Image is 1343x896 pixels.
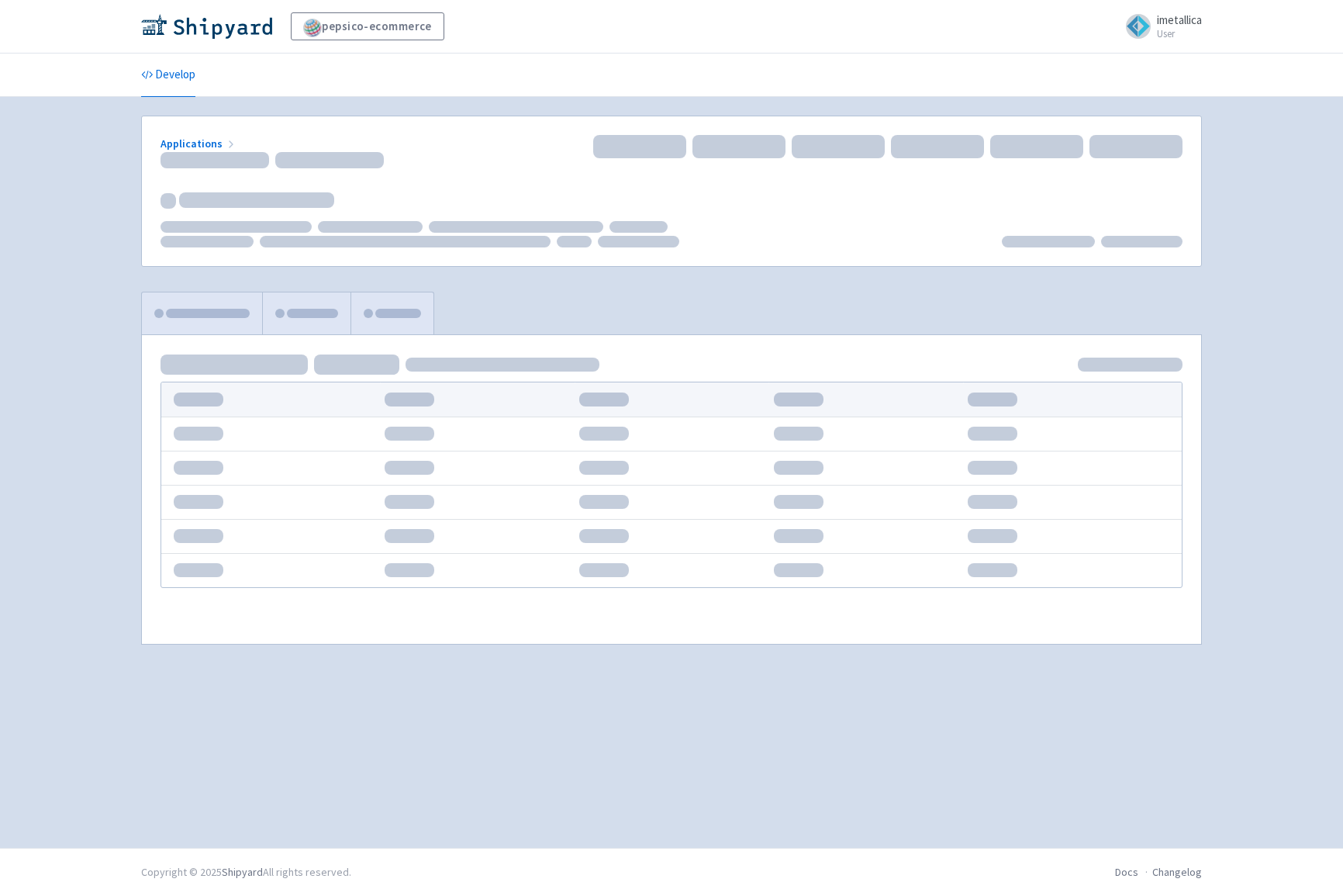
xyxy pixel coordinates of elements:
a: Develop [141,54,195,97]
small: User [1157,29,1202,39]
span: imetallica [1157,12,1202,27]
a: pepsico-ecommerce [291,12,444,40]
a: Docs [1115,865,1138,879]
a: Shipyard [222,865,263,879]
a: imetallica User [1117,14,1202,39]
img: Shipyard logo [141,14,272,39]
div: Copyright © 2025 All rights reserved. [141,864,351,880]
a: Applications [161,137,237,150]
a: Changelog [1152,865,1202,879]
